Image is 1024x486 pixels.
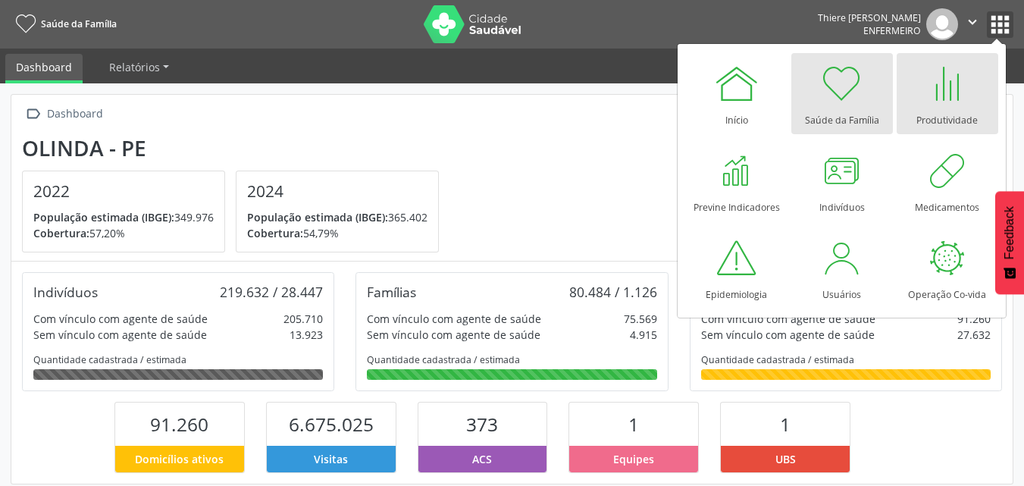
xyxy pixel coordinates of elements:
[247,210,388,224] span: População estimada (IBGE):
[289,412,374,437] span: 6.675.025
[33,311,208,327] div: Com vínculo com agente de saúde
[44,103,105,125] div: Dashboard
[33,353,323,366] div: Quantidade cadastrada / estimada
[686,53,788,134] a: Início
[701,353,991,366] div: Quantidade cadastrada / estimada
[701,327,875,343] div: Sem vínculo com agente de saúde
[995,191,1024,294] button: Feedback - Mostrar pesquisa
[791,53,893,134] a: Saúde da Família
[791,227,893,309] a: Usuários
[964,14,981,30] i: 
[780,412,791,437] span: 1
[33,226,89,240] span: Cobertura:
[41,17,117,30] span: Saúde da Família
[247,225,427,241] p: 54,79%
[5,54,83,83] a: Dashboard
[957,327,991,343] div: 27.632
[624,311,657,327] div: 75.569
[958,8,987,40] button: 
[791,140,893,221] a: Indivíduos
[367,284,416,300] div: Famílias
[569,284,657,300] div: 80.484 / 1.126
[135,451,224,467] span: Domicílios ativos
[247,209,427,225] p: 365.402
[290,327,323,343] div: 13.923
[957,311,991,327] div: 91.260
[472,451,492,467] span: ACS
[247,182,427,201] h4: 2024
[99,54,180,80] a: Relatórios
[863,24,921,37] span: Enfermeiro
[33,182,214,201] h4: 2022
[109,60,160,74] span: Relatórios
[367,311,541,327] div: Com vínculo com agente de saúde
[367,327,540,343] div: Sem vínculo com agente de saúde
[613,451,654,467] span: Equipes
[367,353,656,366] div: Quantidade cadastrada / estimada
[818,11,921,24] div: Thiere [PERSON_NAME]
[926,8,958,40] img: img
[775,451,796,467] span: UBS
[283,311,323,327] div: 205.710
[22,103,44,125] i: 
[33,225,214,241] p: 57,20%
[987,11,1013,38] button: apps
[150,412,208,437] span: 91.260
[897,227,998,309] a: Operação Co-vida
[628,412,639,437] span: 1
[701,311,875,327] div: Com vínculo com agente de saúde
[220,284,323,300] div: 219.632 / 28.447
[33,327,207,343] div: Sem vínculo com agente de saúde
[22,136,449,161] div: Olinda - PE
[247,226,303,240] span: Cobertura:
[22,103,105,125] a:  Dashboard
[630,327,657,343] div: 4.915
[466,412,498,437] span: 373
[33,210,174,224] span: População estimada (IBGE):
[1003,206,1016,259] span: Feedback
[33,284,98,300] div: Indivíduos
[897,53,998,134] a: Produtividade
[686,227,788,309] a: Epidemiologia
[33,209,214,225] p: 349.976
[686,140,788,221] a: Previne Indicadores
[11,11,117,36] a: Saúde da Família
[314,451,348,467] span: Visitas
[897,140,998,221] a: Medicamentos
